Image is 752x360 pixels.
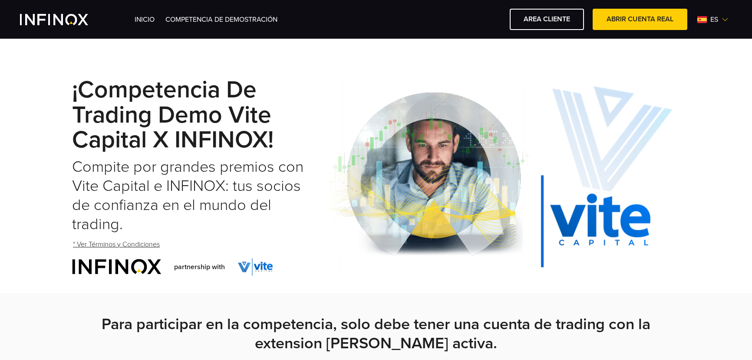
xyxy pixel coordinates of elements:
a: INICIO [135,15,155,24]
strong: ¡Competencia de Trading Demo Vite Capital x INFINOX! [72,76,274,155]
span: partnership with [174,262,225,272]
span: es [707,14,722,25]
strong: Para participar en la competencia, solo debe tener una cuenta de trading con la extension [PERSON... [102,315,650,353]
a: Competencia de Demostración [165,15,277,24]
a: ABRIR CUENTA REAL [593,9,687,30]
a: INFINOX Vite [20,14,109,25]
a: AREA CLIENTE [510,9,584,30]
h2: Compite por grandes premios con Vite Capital e INFINOX: tus socios de confianza en el mundo del t... [72,157,322,234]
a: * Ver Términos y Condiciones [72,234,161,255]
